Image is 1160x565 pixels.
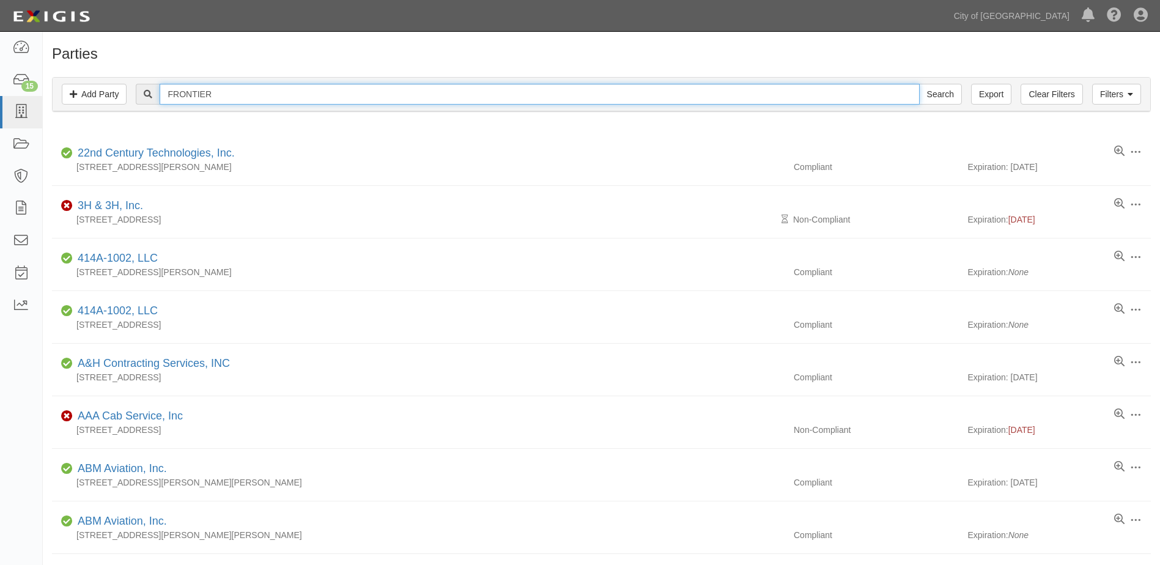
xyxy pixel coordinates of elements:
div: AAA Cab Service, Inc [73,408,183,424]
div: Compliant [785,529,967,541]
i: Compliant [61,307,73,316]
a: View results summary [1114,146,1125,158]
div: [STREET_ADDRESS] [52,371,785,383]
i: Pending Review [781,215,788,224]
i: None [1008,267,1029,277]
i: Compliant [61,517,73,526]
i: Help Center - Complianz [1107,9,1121,23]
div: Non-Compliant [785,424,967,436]
div: ABM Aviation, Inc. [73,514,167,530]
h1: Parties [52,46,1151,62]
a: View results summary [1114,198,1125,210]
a: A&H Contracting Services, INC [78,357,230,369]
a: View results summary [1114,408,1125,421]
a: 414A-1002, LLC [78,252,158,264]
span: [DATE] [1008,425,1035,435]
i: None [1008,530,1029,540]
div: ABM Aviation, Inc. [73,461,167,477]
div: Compliant [785,161,967,173]
i: Compliant [61,360,73,368]
div: Expiration: [967,424,1150,436]
div: [STREET_ADDRESS] [52,213,785,226]
input: Search [160,84,919,105]
a: View results summary [1114,356,1125,368]
div: Expiration: [967,529,1150,541]
div: Compliant [785,266,967,278]
span: [DATE] [1008,215,1035,224]
a: City of [GEOGRAPHIC_DATA] [948,4,1076,28]
div: [STREET_ADDRESS] [52,424,785,436]
div: [STREET_ADDRESS][PERSON_NAME][PERSON_NAME] [52,476,785,489]
div: 3H & 3H, Inc. [73,198,143,214]
a: View results summary [1114,514,1125,526]
a: ABM Aviation, Inc. [78,462,167,475]
div: Compliant [785,371,967,383]
div: Expiration: [DATE] [967,371,1150,383]
input: Search [919,84,962,105]
div: [STREET_ADDRESS][PERSON_NAME] [52,161,785,173]
div: 414A-1002, LLC [73,303,158,319]
a: Filters [1092,84,1141,105]
a: View results summary [1114,461,1125,473]
div: A&H Contracting Services, INC [73,356,230,372]
div: [STREET_ADDRESS][PERSON_NAME] [52,266,785,278]
div: 22nd Century Technologies, Inc. [73,146,235,161]
i: None [1008,320,1029,330]
i: Non-Compliant [61,412,73,421]
div: Compliant [785,319,967,331]
a: 22nd Century Technologies, Inc. [78,147,235,159]
i: Compliant [61,149,73,158]
a: Export [971,84,1011,105]
div: Expiration: [967,213,1150,226]
a: 414A-1002, LLC [78,305,158,317]
img: logo-5460c22ac91f19d4615b14bd174203de0afe785f0fc80cf4dbbc73dc1793850b.png [9,6,94,28]
i: Compliant [61,465,73,473]
div: Non-Compliant [785,213,967,226]
div: Expiration: [967,319,1150,331]
a: View results summary [1114,251,1125,263]
a: View results summary [1114,303,1125,316]
div: Expiration: [DATE] [967,476,1150,489]
i: Non-Compliant [61,202,73,210]
a: 3H & 3H, Inc. [78,199,143,212]
div: 414A-1002, LLC [73,251,158,267]
div: Expiration: [DATE] [967,161,1150,173]
a: Add Party [62,84,127,105]
a: AAA Cab Service, Inc [78,410,183,422]
a: ABM Aviation, Inc. [78,515,167,527]
div: 15 [21,81,38,92]
div: Expiration: [967,266,1150,278]
div: [STREET_ADDRESS][PERSON_NAME][PERSON_NAME] [52,529,785,541]
i: Compliant [61,254,73,263]
a: Clear Filters [1021,84,1082,105]
div: Compliant [785,476,967,489]
div: [STREET_ADDRESS] [52,319,785,331]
